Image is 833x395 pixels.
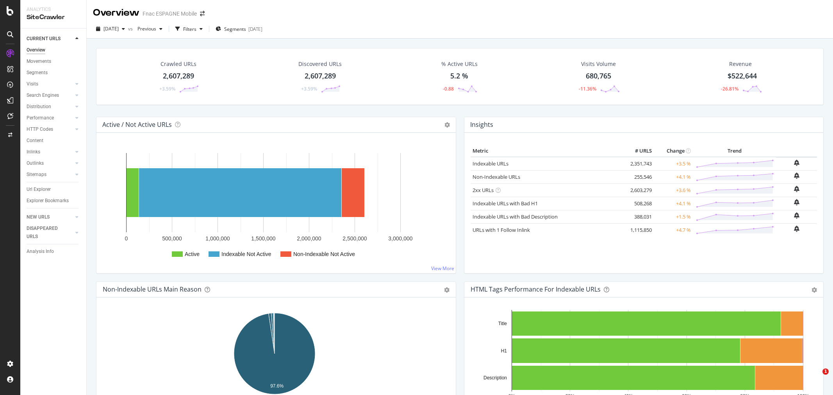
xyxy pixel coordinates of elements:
[812,287,817,293] div: gear
[27,103,51,111] div: Distribution
[27,137,43,145] div: Content
[441,60,478,68] div: % Active URLs
[205,235,230,242] text: 1,000,000
[388,235,412,242] text: 3,000,000
[654,210,693,223] td: +1.5 %
[721,85,738,92] div: -26.81%
[806,368,825,387] iframe: Intercom live chat
[623,145,654,157] th: # URLS
[794,160,799,166] div: bell-plus
[654,197,693,210] td: +4.1 %
[143,10,197,18] div: Fnac ESPAGNE Mobile
[27,197,69,205] div: Explorer Bookmarks
[654,223,693,237] td: +4.7 %
[450,71,468,81] div: 5.2 %
[103,25,119,32] span: 2025 Sep. 1st
[473,173,520,180] a: Non-Indexable URLs
[470,119,493,130] h4: Insights
[224,26,246,32] span: Segments
[93,23,128,35] button: [DATE]
[27,103,73,111] a: Distribution
[623,223,654,237] td: 1,115,850
[27,185,81,194] a: Url Explorer
[794,199,799,205] div: bell-plus
[794,173,799,179] div: bell-plus
[27,247,81,256] a: Analysis Info
[623,210,654,223] td: 388,031
[102,119,172,130] h4: Active / Not Active URLs
[27,114,54,122] div: Performance
[623,170,654,183] td: 255,546
[27,247,54,256] div: Analysis Info
[693,145,776,157] th: Trend
[125,235,128,242] text: 0
[27,91,73,100] a: Search Engines
[200,11,205,16] div: arrow-right-arrow-left
[431,265,454,272] a: View More
[27,185,51,194] div: Url Explorer
[443,85,454,92] div: -0.88
[654,170,693,183] td: +4.1 %
[27,159,44,167] div: Outlinks
[27,57,81,66] a: Movements
[27,35,73,43] a: CURRENT URLS
[27,69,48,77] div: Segments
[185,251,200,257] text: Active
[444,122,450,128] i: Options
[163,71,194,81] div: 2,607,289
[27,213,73,221] a: NEW URLS
[471,285,601,293] div: HTML Tags Performance for Indexable URLs
[27,125,73,133] a: HTTP Codes
[581,60,616,68] div: Visits Volume
[270,383,284,389] text: 97.6%
[822,368,829,375] span: 1
[473,213,558,220] a: Indexable URLs with Bad Description
[342,235,367,242] text: 2,500,000
[27,224,66,241] div: DISAPPEARED URLS
[27,171,46,179] div: Sitemaps
[27,137,81,145] a: Content
[27,57,51,66] div: Movements
[444,287,449,293] div: gear
[27,224,73,241] a: DISAPPEARED URLS
[27,197,81,205] a: Explorer Bookmarks
[27,213,50,221] div: NEW URLS
[103,145,446,267] svg: A chart.
[93,6,139,20] div: Overview
[579,85,596,92] div: -11.36%
[103,285,202,293] div: Non-Indexable URLs Main Reason
[27,148,73,156] a: Inlinks
[128,25,134,32] span: vs
[27,148,40,156] div: Inlinks
[27,114,73,122] a: Performance
[27,80,38,88] div: Visits
[27,35,61,43] div: CURRENT URLS
[27,159,73,167] a: Outlinks
[27,69,81,77] a: Segments
[297,235,321,242] text: 2,000,000
[794,186,799,192] div: bell-plus
[162,235,182,242] text: 500,000
[654,145,693,157] th: Change
[728,71,757,80] span: $522,644
[473,160,508,167] a: Indexable URLs
[623,197,654,210] td: 508,268
[586,71,611,81] div: 680,765
[498,321,507,326] text: Title
[251,235,275,242] text: 1,500,000
[473,187,494,194] a: 2xx URLs
[134,23,166,35] button: Previous
[654,157,693,171] td: +3.5 %
[483,375,507,381] text: Description
[221,251,271,257] text: Indexable Not Active
[794,226,799,232] div: bell-plus
[183,26,196,32] div: Filters
[471,145,623,157] th: Metric
[305,71,336,81] div: 2,607,289
[27,46,81,54] a: Overview
[159,85,175,92] div: +3.59%
[27,91,59,100] div: Search Engines
[27,171,73,179] a: Sitemaps
[501,348,507,354] text: H1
